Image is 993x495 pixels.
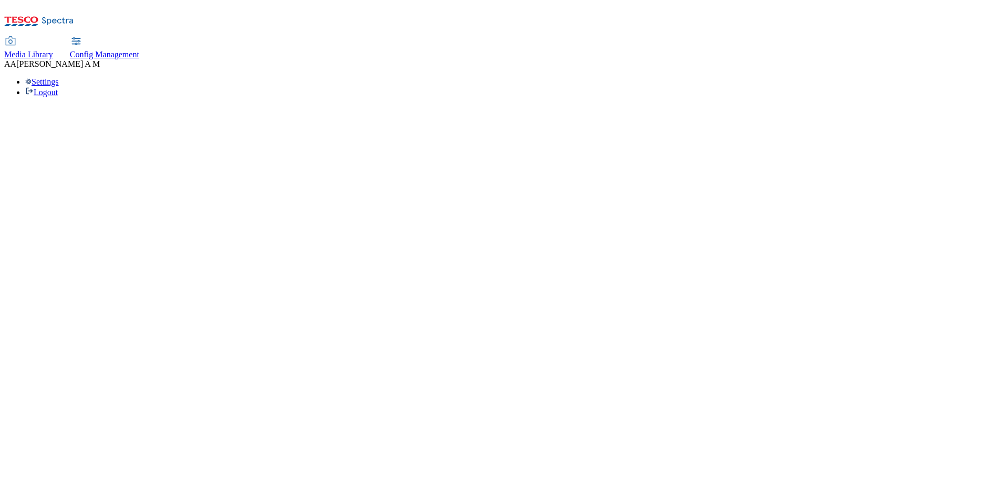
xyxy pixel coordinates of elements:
a: Logout [25,88,58,97]
span: AA [4,59,16,68]
span: [PERSON_NAME] A M [16,59,100,68]
span: Config Management [70,50,139,59]
a: Media Library [4,37,53,59]
a: Config Management [70,37,139,59]
span: Media Library [4,50,53,59]
a: Settings [25,77,59,86]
